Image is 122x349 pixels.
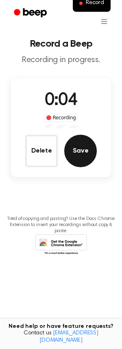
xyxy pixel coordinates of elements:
span: 0:04 [45,92,77,109]
h1: Record a Beep [7,39,115,49]
p: Tired of copying and pasting? Use the Docs Chrome Extension to insert your recordings without cop... [7,216,115,234]
button: Save Audio Record [64,135,97,167]
a: [EMAIL_ADDRESS][DOMAIN_NAME] [39,330,98,343]
span: Contact us [5,330,117,344]
p: Recording in progress. [7,55,115,65]
a: Beep [8,5,54,21]
div: Recording [44,114,78,122]
button: Open menu [94,12,114,31]
button: Delete Audio Record [25,135,58,167]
